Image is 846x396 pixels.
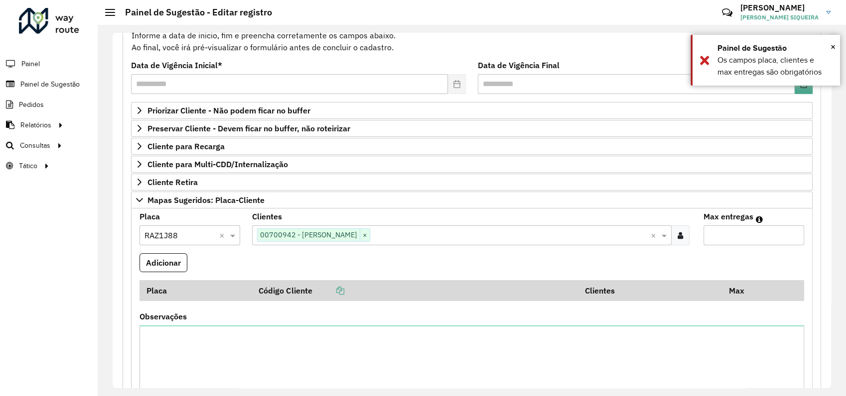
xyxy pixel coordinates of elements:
[717,54,833,78] div: Os campos placa, clientes e max entregas são obrigatórios
[115,7,272,18] h2: Painel de Sugestão - Editar registro
[131,138,813,155] a: Cliente para Recarga
[20,79,80,90] span: Painel de Sugestão
[722,280,762,301] th: Max
[131,59,222,71] label: Data de Vigência Inicial
[831,39,836,54] button: Close
[252,210,282,222] label: Clientes
[147,178,198,186] span: Cliente Retira
[131,174,813,191] a: Cliente Retira
[478,59,560,71] label: Data de Vigência Final
[258,229,360,241] span: 00700942 - [PERSON_NAME]
[651,229,659,241] span: Clear all
[147,160,288,168] span: Cliente para Multi-CDD/Internalização
[147,196,265,204] span: Mapas Sugeridos: Placa-Cliente
[740,13,819,22] span: [PERSON_NAME] SIQUEIRA
[740,3,819,12] h3: [PERSON_NAME]
[147,142,225,150] span: Cliente para Recarga
[131,102,813,119] a: Priorizar Cliente - Não podem ficar no buffer
[20,120,51,130] span: Relatórios
[147,124,350,132] span: Preservar Cliente - Devem ficar no buffer, não roteirizar
[312,286,344,296] a: Copiar
[717,42,833,54] div: Painel de Sugestão
[19,161,37,171] span: Tático
[131,156,813,173] a: Cliente para Multi-CDD/Internalização
[147,106,310,114] span: Priorizar Cliente - Não podem ficar no buffer
[704,210,753,222] label: Max entregas
[131,192,813,208] a: Mapas Sugeridos: Placa-Cliente
[131,17,813,54] div: Informe a data de inicio, fim e preencha corretamente os campos abaixo. Ao final, você irá pré-vi...
[831,41,836,52] span: ×
[19,99,44,110] span: Pedidos
[219,229,228,241] span: Clear all
[716,2,738,23] a: Contato Rápido
[131,120,813,137] a: Preservar Cliente - Devem ficar no buffer, não roteirizar
[360,229,370,241] span: ×
[20,140,50,151] span: Consultas
[21,59,40,69] span: Painel
[140,253,187,272] button: Adicionar
[756,215,763,223] em: Máximo de clientes que serão colocados na mesma rota com os clientes informados
[252,280,578,301] th: Código Cliente
[140,310,187,322] label: Observações
[140,210,160,222] label: Placa
[140,280,252,301] th: Placa
[578,280,722,301] th: Clientes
